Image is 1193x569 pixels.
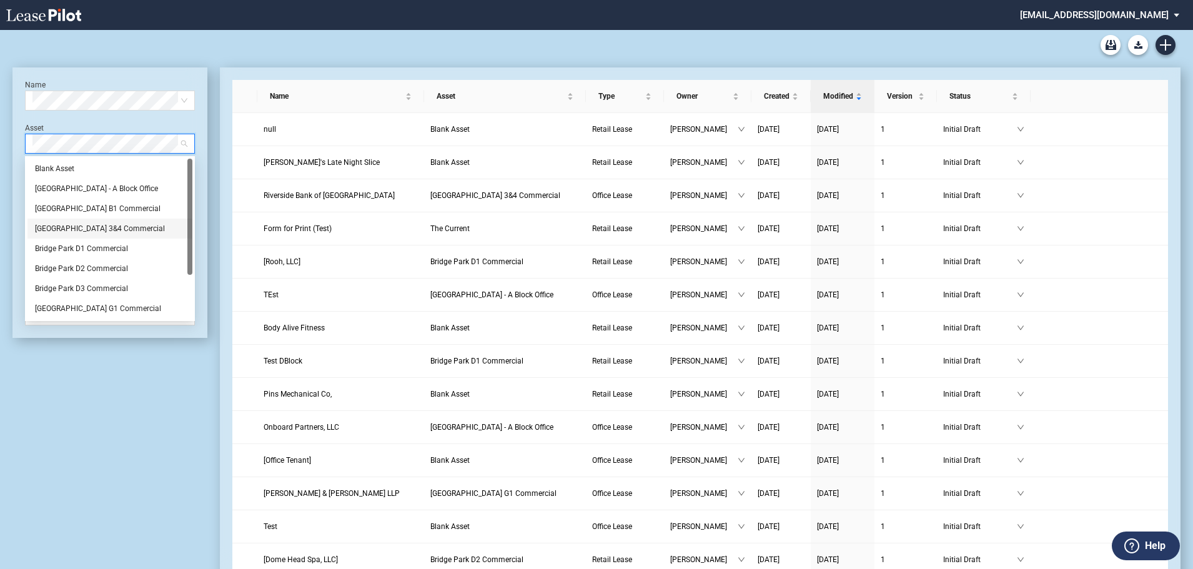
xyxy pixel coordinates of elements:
[430,487,580,500] a: [GEOGRAPHIC_DATA] G1 Commercial
[264,553,418,566] a: [Dome Head Spa, LLC]
[817,156,868,169] a: [DATE]
[738,192,745,199] span: down
[257,80,425,113] th: Name
[881,423,885,432] span: 1
[881,487,931,500] a: 1
[817,322,868,334] a: [DATE]
[1128,35,1148,55] button: Download Blank Form
[430,489,557,498] span: Bridge Park G1 Commercial
[1017,556,1024,563] span: down
[592,489,632,498] span: Office Lease
[1017,324,1024,332] span: down
[35,282,185,295] div: Bridge Park D3 Commercial
[430,456,470,465] span: Blank Asset
[881,189,931,202] a: 1
[758,156,804,169] a: [DATE]
[27,179,192,199] div: Bridge Park - A Block Office
[817,487,868,500] a: [DATE]
[881,421,931,433] a: 1
[35,202,185,215] div: [GEOGRAPHIC_DATA] B1 Commercial
[264,324,325,332] span: Body Alive Fitness
[881,390,885,398] span: 1
[25,81,46,89] label: Name
[758,322,804,334] a: [DATE]
[430,423,553,432] span: Bridge Park - A Block Office
[817,388,868,400] a: [DATE]
[1017,192,1024,199] span: down
[264,555,338,564] span: [Dome Head Spa, LLC]
[670,255,738,268] span: [PERSON_NAME]
[592,125,632,134] span: Retail Lease
[881,158,885,167] span: 1
[817,289,868,301] a: [DATE]
[1112,532,1180,560] button: Help
[738,291,745,299] span: down
[27,299,192,319] div: Bridge Park G1 Commercial
[758,289,804,301] a: [DATE]
[430,189,580,202] a: [GEOGRAPHIC_DATA] 3&4 Commercial
[430,390,470,398] span: Blank Asset
[887,90,916,102] span: Version
[592,487,658,500] a: Office Lease
[430,255,580,268] a: Bridge Park D1 Commercial
[758,357,780,365] span: [DATE]
[437,90,565,102] span: Asset
[664,80,751,113] th: Owner
[430,123,580,136] a: Blank Asset
[264,257,300,266] span: [Rooh, LLC]
[738,556,745,563] span: down
[817,520,868,533] a: [DATE]
[592,189,658,202] a: Office Lease
[27,219,192,239] div: Bridge Park CBlock 3&4 Commercial
[758,522,780,531] span: [DATE]
[758,421,804,433] a: [DATE]
[592,454,658,467] a: Office Lease
[430,322,580,334] a: Blank Asset
[1017,225,1024,232] span: down
[881,357,885,365] span: 1
[943,222,1017,235] span: Initial Draft
[264,421,418,433] a: Onboard Partners, LLC
[817,355,868,367] a: [DATE]
[817,553,868,566] a: [DATE]
[758,520,804,533] a: [DATE]
[817,257,839,266] span: [DATE]
[264,125,276,134] span: null
[592,322,658,334] a: Retail Lease
[758,224,780,233] span: [DATE]
[424,80,586,113] th: Asset
[817,158,839,167] span: [DATE]
[35,162,185,175] div: Blank Asset
[881,355,931,367] a: 1
[430,522,470,531] span: Blank Asset
[27,279,192,299] div: Bridge Park D3 Commercial
[1017,357,1024,365] span: down
[817,125,839,134] span: [DATE]
[881,224,885,233] span: 1
[738,390,745,398] span: down
[738,523,745,530] span: down
[670,123,738,136] span: [PERSON_NAME]
[592,290,632,299] span: Office Lease
[758,456,780,465] span: [DATE]
[881,555,885,564] span: 1
[758,125,780,134] span: [DATE]
[881,489,885,498] span: 1
[264,355,418,367] a: Test DBlock
[738,457,745,464] span: down
[264,222,418,235] a: Form for Print (Test)
[758,123,804,136] a: [DATE]
[1017,423,1024,431] span: down
[1017,159,1024,166] span: down
[949,90,1009,102] span: Status
[881,191,885,200] span: 1
[881,454,931,467] a: 1
[592,222,658,235] a: Retail Lease
[27,259,192,279] div: Bridge Park D2 Commercial
[881,156,931,169] a: 1
[758,553,804,566] a: [DATE]
[670,421,738,433] span: [PERSON_NAME]
[592,191,632,200] span: Office Lease
[592,158,632,167] span: Retail Lease
[264,390,332,398] span: Pins Mechanical Co,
